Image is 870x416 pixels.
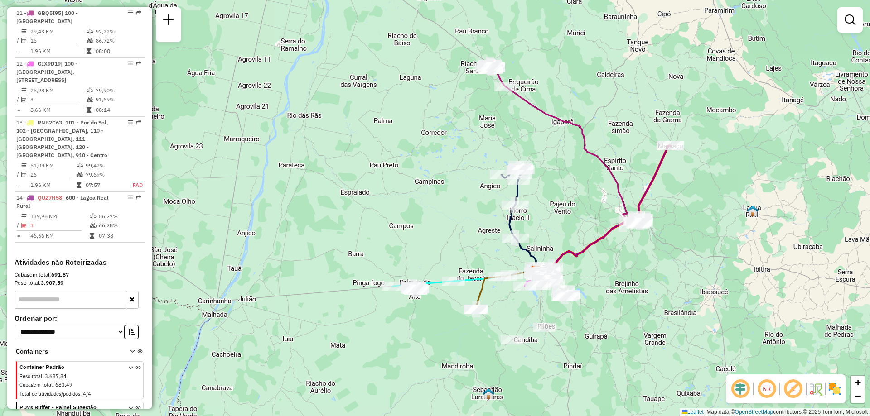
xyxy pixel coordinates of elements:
span: 683,49 [55,382,72,388]
span: | [705,409,706,415]
em: Opções [128,61,133,66]
i: % de utilização da cubagem [77,172,83,177]
strong: 3.907,59 [41,279,63,286]
td: 3 [30,95,86,104]
td: 1,96 KM [30,47,86,56]
span: : [42,373,43,379]
i: Distância Total [21,214,27,219]
span: 3.687,84 [45,373,67,379]
button: Ordem crescente [124,325,139,339]
span: 11 - [16,10,78,24]
i: % de utilização da cubagem [87,97,93,102]
em: Rota exportada [136,120,141,125]
em: Opções [128,195,133,200]
span: Ocultar deslocamento [730,378,751,400]
span: PDVs Buffer - Painel Sugestão [19,403,117,411]
span: : [53,382,54,388]
i: % de utilização da cubagem [87,38,93,43]
em: Opções [128,10,133,15]
span: Ocultar NR [756,378,778,400]
td: 26 [30,170,76,179]
div: Map data © contributors,© 2025 TomTom, Microsoft [680,408,870,416]
span: | 101 - Por do Sol, 102 - [GEOGRAPHIC_DATA], 110 - [GEOGRAPHIC_DATA], 111 - [GEOGRAPHIC_DATA], 12... [16,119,108,158]
td: 08:14 [95,105,141,115]
i: % de utilização do peso [87,29,93,34]
i: Tempo total em rota [90,233,94,239]
td: 29,43 KM [30,27,86,36]
a: Nova sessão e pesquisa [159,11,178,31]
i: Distância Total [21,88,27,93]
i: % de utilização do peso [90,214,97,219]
strong: 691,87 [51,271,69,278]
i: Total de Atividades [21,97,27,102]
img: Sebastião das Laranjeiras [483,388,494,400]
td: 46,66 KM [30,231,89,240]
td: 08:00 [95,47,141,56]
span: GBQ5I95 [38,10,61,16]
td: 66,28% [98,221,141,230]
td: / [16,36,21,45]
span: 14 - [16,194,109,209]
td: = [16,47,21,56]
td: 99,42% [85,161,123,170]
td: 51,09 KM [30,161,76,170]
span: Exibir rótulo [782,378,804,400]
td: 56,27% [98,212,141,221]
em: Opções [128,120,133,125]
i: Total de Atividades [21,223,27,228]
i: Total de Atividades [21,38,27,43]
td: 8,66 KM [30,105,86,115]
span: 13 - [16,119,108,158]
td: / [16,95,21,104]
i: Tempo total em rota [77,182,81,188]
span: QUZ7H58 [38,194,62,201]
td: 1,96 KM [30,181,76,190]
div: Atividade não roteirizada - FIA DO BAR [501,335,523,344]
a: Zoom in [851,376,865,389]
span: − [855,390,861,402]
td: = [16,181,21,190]
div: Atividade não roteirizada - NILZO DA SILVA VIANA [533,323,556,332]
i: % de utilização do peso [77,163,83,168]
span: 12 - [16,60,77,83]
img: Fluxo de ruas [808,382,823,396]
label: Ordenar por: [14,313,145,324]
td: 79,90% [95,86,141,95]
i: Distância Total [21,163,27,168]
span: | 100 - [GEOGRAPHIC_DATA], [STREET_ADDRESS] [16,60,77,83]
span: Cubagem total [19,382,53,388]
td: FAD [123,181,143,190]
td: 91,69% [95,95,141,104]
em: Rota exportada [136,10,141,15]
em: Rota exportada [136,195,141,200]
span: + [855,377,861,388]
i: Total de Atividades [21,172,27,177]
h4: Atividades não Roteirizadas [14,258,145,267]
td: 79,69% [85,170,123,179]
span: GIX9D19 [38,60,61,67]
span: Containers [16,347,118,356]
i: Distância Total [21,29,27,34]
td: 139,98 KM [30,212,89,221]
span: Container Padrão [19,363,117,371]
i: % de utilização do peso [87,88,93,93]
span: 4/4 [83,391,91,397]
i: % de utilização da cubagem [90,223,97,228]
i: Tempo total em rota [87,107,91,113]
img: CDD Guanambi [530,265,542,277]
span: | 600 - Lagoa Real Rural [16,194,109,209]
i: Tempo total em rota [87,48,91,54]
td: 07:38 [98,231,141,240]
td: 25,98 KM [30,86,86,95]
div: Peso total: [14,279,145,287]
span: : [80,391,82,397]
a: OpenStreetMap [735,409,773,415]
a: Zoom out [851,389,865,403]
img: Lagoa Real [747,205,759,217]
em: Rota exportada [136,61,141,66]
a: Leaflet [682,409,704,415]
a: Exibir filtros [841,11,859,29]
td: = [16,231,21,240]
span: Total de atividades/pedidos [19,391,80,397]
td: 15 [30,36,86,45]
